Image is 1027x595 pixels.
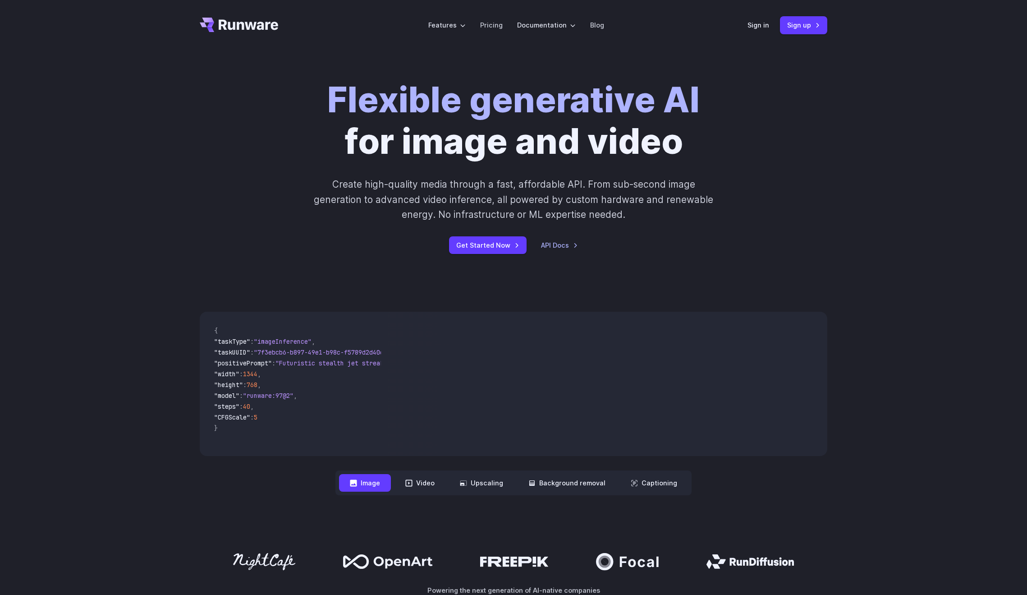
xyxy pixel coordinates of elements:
span: , [293,392,297,400]
span: 40 [243,402,250,411]
button: Image [339,474,391,492]
span: } [214,424,218,432]
span: : [239,370,243,378]
span: 768 [247,381,257,389]
span: "height" [214,381,243,389]
span: "runware:97@2" [243,392,293,400]
a: Sign up [780,16,827,34]
button: Captioning [620,474,688,492]
a: Sign in [747,20,769,30]
span: , [250,402,254,411]
a: Blog [590,20,604,30]
span: : [243,381,247,389]
label: Documentation [517,20,576,30]
span: : [250,337,254,346]
span: "taskType" [214,337,250,346]
span: 1344 [243,370,257,378]
span: "width" [214,370,239,378]
span: "CFGScale" [214,413,250,421]
span: { [214,327,218,335]
span: "imageInference" [254,337,312,346]
strong: Flexible generative AI [327,79,700,121]
button: Background removal [518,474,616,492]
a: API Docs [541,240,578,250]
button: Upscaling [449,474,514,492]
a: Pricing [480,20,503,30]
span: , [257,370,261,378]
h1: for image and video [327,79,700,162]
span: "steps" [214,402,239,411]
span: : [239,402,243,411]
span: , [312,337,315,346]
span: : [250,413,254,421]
span: "taskUUID" [214,348,250,356]
span: "model" [214,392,239,400]
span: 5 [254,413,257,421]
a: Get Started Now [449,236,527,254]
span: : [250,348,254,356]
button: Video [394,474,445,492]
span: , [257,381,261,389]
span: : [239,392,243,400]
span: "Futuristic stealth jet streaking through a neon-lit cityscape with glowing purple exhaust" [275,359,604,367]
span: "7f3ebcb6-b897-49e1-b98c-f5789d2d40d7" [254,348,391,356]
span: "positivePrompt" [214,359,272,367]
span: : [272,359,275,367]
label: Features [428,20,466,30]
a: Go to / [200,18,278,32]
p: Create high-quality media through a fast, affordable API. From sub-second image generation to adv... [313,177,715,222]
